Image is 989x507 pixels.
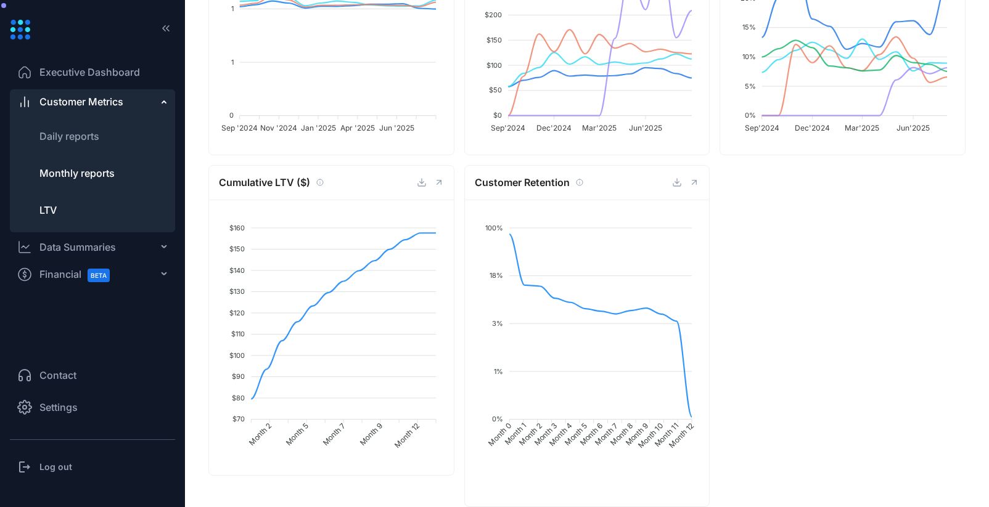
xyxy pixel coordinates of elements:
tspan: Month 9 [358,421,384,447]
tspan: 0 [229,111,234,120]
tspan: $120 [229,309,245,317]
tspan: $80 [232,394,245,402]
tspan: $0 [493,111,502,120]
tspan: Nov '2024 [260,123,297,132]
tspan: 1% [494,367,503,376]
span: LTV [39,204,57,216]
tspan: Month 2 [517,421,543,447]
tspan: $140 [229,266,245,275]
tspan: Month 2 [247,421,273,447]
tspan: Month 10 [636,421,665,450]
tspan: Month 5 [562,421,589,447]
tspan: Month 3 [532,421,559,447]
tspan: 0% [745,111,756,120]
span: BETA [88,269,110,282]
tspan: $70 [232,415,245,423]
tspan: 100% [485,224,503,232]
span: Customer Metrics [39,94,123,109]
tspan: Dec'2024 [536,123,572,132]
tspan: $110 [231,330,245,338]
tspan: $100 [229,351,245,360]
span: Daily reports [39,130,99,142]
tspan: Sep'2024 [491,123,525,132]
span: Contact [39,368,76,383]
tspan: Jun '2025 [379,123,414,132]
tspan: 18% [490,271,503,280]
tspan: 1 [231,58,234,67]
span: Financial [39,261,121,288]
tspan: Apr '2025 [340,123,375,132]
tspan: Jun'2025 [897,123,930,132]
tspan: $100 [486,61,502,70]
tspan: Month 6 [578,421,604,447]
tspan: 15% [742,23,756,31]
tspan: $90 [232,372,245,381]
tspan: $160 [229,224,245,232]
tspan: Month 11 [652,421,680,448]
tspan: 10% [742,52,756,61]
tspan: 5% [745,82,756,91]
tspan: Jun'2025 [629,123,662,132]
tspan: Mar'2025 [582,123,617,132]
tspan: Month 1 [503,421,528,447]
tspan: Month 0 [486,421,513,448]
tspan: 3% [492,319,503,328]
span: Customer Retention [475,175,570,190]
tspan: Dec'2024 [795,123,830,132]
tspan: Month 12 [392,421,421,450]
tspan: Mar'2025 [845,123,880,132]
tspan: $130 [229,287,245,296]
tspan: $200 [485,10,502,19]
tspan: Month 4 [547,421,574,448]
span: Monthly reports [39,167,115,179]
tspan: Month 7 [321,421,347,447]
span: Settings [39,400,78,415]
h3: Log out [39,461,72,473]
tspan: Month 8 [608,421,634,447]
tspan: $150 [486,36,502,44]
tspan: 0% [492,415,503,423]
tspan: Month 7 [593,421,619,447]
tspan: Sep'2024 [745,123,779,132]
tspan: $150 [229,245,245,253]
tspan: Jan '2025 [301,123,336,132]
tspan: Sep '2024 [221,123,258,132]
tspan: 1 [231,4,234,13]
div: Data Summaries [39,240,116,254]
tspan: Month 9 [623,421,650,447]
tspan: Month 5 [284,421,310,447]
tspan: $50 [489,86,502,94]
tspan: Month 12 [667,421,696,450]
span: Executive Dashboard [39,65,140,79]
span: Cumulative LTV ($) [219,175,310,190]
